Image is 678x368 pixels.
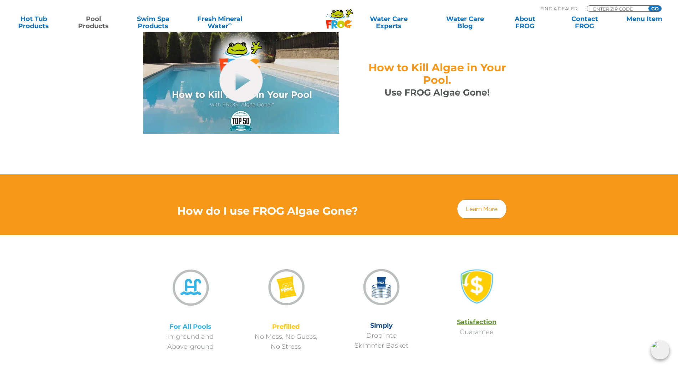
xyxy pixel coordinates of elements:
img: Simply_NoCopy [359,265,404,309]
p: In-ground and Above-ground [143,322,239,352]
sup: ∞ [228,21,232,27]
strong: Prefilled [272,323,300,331]
span: How to Kill Algae in Your Pool. [368,61,506,87]
input: Zip Code Form [592,6,641,12]
img: For All Pools_NoCopy [168,265,213,310]
a: Menu Item [618,15,671,30]
p: No Mess, No Guess, No Stress [238,322,334,352]
p: Find A Dealer [540,5,577,12]
img: money-back1-Satisfaction Guarantee Icon [457,267,496,306]
input: GO [648,6,661,11]
a: Satisfaction [457,318,496,326]
img: Algae Gone [143,26,339,134]
a: AboutFROG [498,15,551,30]
a: Swim SpaProducts [127,15,180,30]
h2: How do I use FROG Algae Gone? [143,205,393,217]
img: openIcon [651,341,669,359]
h3: Use FROG Algae Gone! [357,86,518,99]
a: PoolProducts [67,15,120,30]
p: Drop Into Skimmer Basket [334,321,429,351]
a: ContactFROG [558,15,611,30]
strong: For All Pools [169,323,211,331]
a: Fresh MineralWater∞ [186,15,253,30]
a: Water CareExperts [346,15,432,30]
strong: Simply [370,322,393,329]
p: Guarantee [429,317,525,337]
img: Orange Learn More [456,198,508,220]
img: Prefilled_NoCopy [262,264,310,310]
a: Hot TubProducts [7,15,60,30]
a: Water CareBlog [439,15,492,30]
